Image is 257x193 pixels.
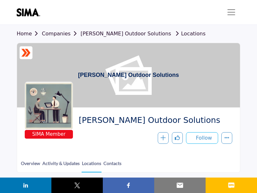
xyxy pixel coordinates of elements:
button: Toggle navigation [222,6,240,19]
img: facebook sharing button [125,181,132,189]
img: sms sharing button [227,181,235,189]
img: ASM Certified [21,48,31,58]
button: Like [172,132,183,144]
a: Companies [42,31,80,37]
button: More details [221,132,232,144]
a: Contacts [103,160,122,172]
img: site Logo [17,8,43,16]
a: Locations [173,31,206,37]
img: linkedin sharing button [22,181,30,189]
button: Follow [186,132,218,144]
img: twitter sharing button [73,181,81,189]
a: [PERSON_NAME] Outdoor Solutions [81,31,171,37]
a: Locations [82,160,102,172]
a: Activity & Updates [42,160,80,172]
h1: [PERSON_NAME] Outdoor Solutions [78,43,179,107]
a: Home [17,31,42,37]
img: email sharing button [176,181,184,189]
a: Overview [21,160,40,172]
span: Wright Outdoor Solutions [79,115,227,126]
span: SIMA Member [26,131,72,138]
